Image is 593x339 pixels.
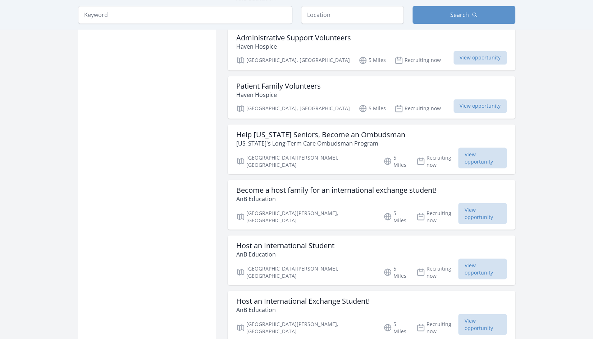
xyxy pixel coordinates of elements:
[228,235,515,285] a: Host an International Student AnB Education [GEOGRAPHIC_DATA][PERSON_NAME], [GEOGRAPHIC_DATA] 5 M...
[236,209,375,224] p: [GEOGRAPHIC_DATA][PERSON_NAME], [GEOGRAPHIC_DATA]
[228,180,515,229] a: Become a host family for an international exchange student! AnB Education [GEOGRAPHIC_DATA][PERSO...
[453,51,507,64] span: View opportunity
[458,203,506,224] span: View opportunity
[458,314,506,335] span: View opportunity
[236,56,350,64] p: [GEOGRAPHIC_DATA], [GEOGRAPHIC_DATA]
[236,250,334,258] p: AnB Education
[458,147,506,168] span: View opportunity
[450,10,469,19] span: Search
[394,56,441,64] p: Recruiting now
[228,28,515,70] a: Administrative Support Volunteers Haven Hospice [GEOGRAPHIC_DATA], [GEOGRAPHIC_DATA] 5 Miles Recr...
[458,258,506,279] span: View opportunity
[236,186,437,194] h3: Become a host family for an international exchange student!
[78,6,292,24] input: Keyword
[228,76,515,119] a: Patient Family Volunteers Haven Hospice [GEOGRAPHIC_DATA], [GEOGRAPHIC_DATA] 5 Miles Recruiting n...
[236,154,375,168] p: [GEOGRAPHIC_DATA][PERSON_NAME], [GEOGRAPHIC_DATA]
[236,194,437,203] p: AnB Education
[236,34,351,42] h3: Administrative Support Volunteers
[236,296,370,305] h3: Host an International Exchange Student!
[416,209,458,224] p: Recruiting now
[412,6,515,24] button: Search
[359,56,386,64] p: 5 Miles
[383,320,408,335] p: 5 Miles
[236,320,375,335] p: [GEOGRAPHIC_DATA][PERSON_NAME], [GEOGRAPHIC_DATA]
[383,154,408,168] p: 5 Miles
[236,130,405,139] h3: Help [US_STATE] Seniors, Become an Ombudsman
[236,241,334,250] h3: Host an International Student
[383,209,408,224] p: 5 Miles
[301,6,404,24] input: Location
[416,265,458,279] p: Recruiting now
[236,305,370,314] p: AnB Education
[394,104,441,113] p: Recruiting now
[453,99,507,113] span: View opportunity
[236,82,321,90] h3: Patient Family Volunteers
[236,139,405,147] p: [US_STATE]'s Long-Term Care Ombudsman Program
[416,320,458,335] p: Recruiting now
[416,154,458,168] p: Recruiting now
[236,104,350,113] p: [GEOGRAPHIC_DATA], [GEOGRAPHIC_DATA]
[236,42,351,51] p: Haven Hospice
[228,124,515,174] a: Help [US_STATE] Seniors, Become an Ombudsman [US_STATE]'s Long-Term Care Ombudsman Program [GEOGR...
[383,265,408,279] p: 5 Miles
[236,90,321,99] p: Haven Hospice
[359,104,386,113] p: 5 Miles
[236,265,375,279] p: [GEOGRAPHIC_DATA][PERSON_NAME], [GEOGRAPHIC_DATA]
